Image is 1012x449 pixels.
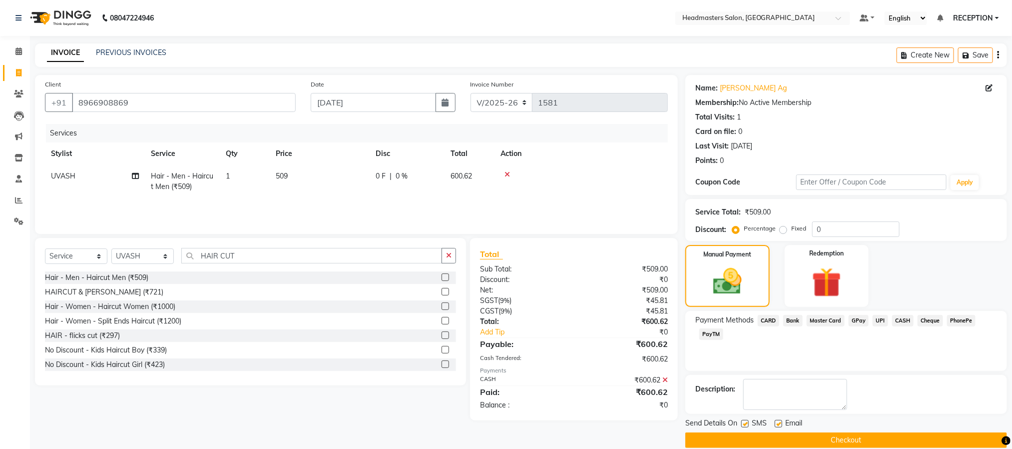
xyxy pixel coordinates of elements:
input: Enter Offer / Coupon Code [796,174,947,190]
div: Discount: [473,274,574,285]
span: Email [785,418,802,430]
div: HAIRCUT & [PERSON_NAME] (₹721) [45,287,163,297]
div: Description: [695,384,735,394]
span: 9% [500,296,509,304]
th: Stylist [45,142,145,165]
div: Name: [695,83,718,93]
div: ₹0 [574,400,675,410]
div: ₹600.62 [574,375,675,385]
span: 509 [276,171,288,180]
span: CASH [892,315,914,326]
th: Price [270,142,370,165]
div: Sub Total: [473,264,574,274]
th: Action [495,142,668,165]
div: No Discount - Kids Haircut Boy (₹339) [45,345,167,355]
div: ₹600.62 [574,386,675,398]
th: Service [145,142,220,165]
img: logo [25,4,94,32]
label: Date [311,80,324,89]
button: Create New [897,47,954,63]
span: CARD [758,315,779,326]
a: [PERSON_NAME] Ag [720,83,787,93]
div: Cash Tendered: [473,354,574,364]
div: CASH [473,375,574,385]
div: Total: [473,316,574,327]
label: Invoice Number [471,80,514,89]
label: Manual Payment [704,250,752,259]
div: Hair - Men - Haircut Men (₹509) [45,272,148,283]
span: GPay [849,315,869,326]
a: INVOICE [47,44,84,62]
span: 0 % [396,171,408,181]
div: ( ) [473,295,574,306]
span: RECEPTION [953,13,993,23]
span: 600.62 [451,171,472,180]
div: Services [46,124,675,142]
span: Cheque [918,315,943,326]
label: Client [45,80,61,89]
span: SGST [480,296,498,305]
div: ₹45.81 [574,295,675,306]
div: Last Visit: [695,141,729,151]
div: [DATE] [731,141,752,151]
input: Search by Name/Mobile/Email/Code [72,93,296,112]
div: ₹509.00 [574,264,675,274]
span: | [390,171,392,181]
div: Balance : [473,400,574,410]
label: Redemption [809,249,844,258]
span: Send Details On [685,418,737,430]
div: 0 [738,126,742,137]
span: PayTM [699,328,723,340]
span: Bank [783,315,803,326]
div: Points: [695,155,718,166]
span: CGST [480,306,499,315]
div: ( ) [473,306,574,316]
div: Payable: [473,338,574,350]
div: ₹0 [591,327,675,337]
div: ₹509.00 [574,285,675,295]
div: Paid: [473,386,574,398]
a: Add Tip [473,327,591,337]
div: ₹509.00 [745,207,771,217]
span: UPI [873,315,888,326]
b: 08047224946 [110,4,154,32]
div: ₹0 [574,274,675,285]
div: ₹600.62 [574,354,675,364]
span: 0 F [376,171,386,181]
button: Apply [951,175,979,190]
div: No Active Membership [695,97,997,108]
div: ₹600.62 [574,316,675,327]
th: Total [445,142,495,165]
label: Percentage [744,224,776,233]
button: Save [958,47,993,63]
div: Hair - Women - Haircut Women (₹1000) [45,301,175,312]
label: Fixed [791,224,806,233]
button: +91 [45,93,73,112]
span: 9% [501,307,510,315]
div: No Discount - Kids Haircut Girl (₹423) [45,359,165,370]
span: Master Card [807,315,845,326]
div: Discount: [695,224,726,235]
div: Total Visits: [695,112,735,122]
div: Coupon Code [695,177,796,187]
div: Net: [473,285,574,295]
th: Disc [370,142,445,165]
span: Payment Methods [695,315,754,325]
div: Payments [480,366,668,375]
span: Total [480,249,503,259]
div: Membership: [695,97,739,108]
span: PhonePe [947,315,976,326]
div: Service Total: [695,207,741,217]
th: Qty [220,142,270,165]
input: Search or Scan [181,248,442,263]
div: ₹600.62 [574,338,675,350]
div: ₹45.81 [574,306,675,316]
div: 1 [737,112,741,122]
span: 1 [226,171,230,180]
span: SMS [752,418,767,430]
a: PREVIOUS INVOICES [96,48,166,57]
span: UVASH [51,171,75,180]
span: Hair - Men - Haircut Men (₹509) [151,171,213,191]
div: Hair - Women - Split Ends Haircut (₹1200) [45,316,181,326]
img: _cash.svg [704,265,751,298]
